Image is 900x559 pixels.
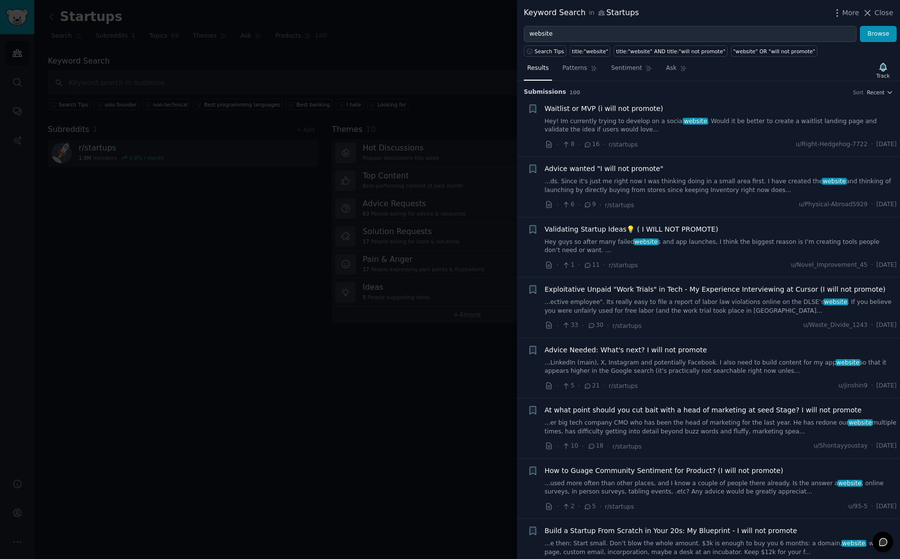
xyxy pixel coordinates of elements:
[545,238,897,255] a: Hey guys so after many failedwebsites and app launches, I think the biggest reason is I’m creatin...
[853,89,864,96] div: Sort
[545,405,862,415] a: At what point should you cut bait with a head of marketing at seed Stage? I will not promote
[562,382,574,390] span: 5
[871,382,873,390] span: ·
[562,502,574,511] span: 2
[836,359,860,366] span: website
[578,501,580,512] span: ·
[545,345,707,355] a: Advice Needed: What's next? I will not promote
[731,45,817,57] a: "website" OR "will not promote"
[562,261,574,270] span: 1
[877,321,897,330] span: [DATE]
[871,442,873,451] span: ·
[613,322,642,329] span: r/startups
[578,200,580,210] span: ·
[545,284,886,295] a: Exploitative Unpaid "Work Trials" in Tech - My Experience Interviewing at Cursor (I will not prom...
[545,104,664,114] a: Waitlist or MVP (i will not promote)
[545,539,897,557] a: ...e then: Start small. Don’t blow the whole amount. $3k is enough to buy you 6 months: a domain,...
[605,503,634,510] span: r/startups
[583,200,596,209] span: 9
[609,383,638,389] span: r/startups
[545,419,897,436] a: ...er big tech company CMO who has been the head of marketing for the last year. He has redone ou...
[545,466,783,476] a: How to Guage Community Sentiment for Product? (I will not promote)
[583,502,596,511] span: 5
[832,8,859,18] button: More
[582,441,584,451] span: ·
[527,64,549,73] span: Results
[562,321,578,330] span: 33
[871,200,873,209] span: ·
[570,89,580,95] span: 100
[559,61,600,81] a: Patterns
[796,140,868,149] span: u/Right-Hedgehog-7722
[608,61,656,81] a: Sentiment
[524,88,566,97] span: Submission s
[607,441,609,451] span: ·
[822,178,847,185] span: website
[557,200,558,210] span: ·
[524,61,552,81] a: Results
[582,321,584,331] span: ·
[600,501,601,512] span: ·
[578,381,580,391] span: ·
[877,502,897,511] span: [DATE]
[562,140,574,149] span: 8
[545,298,897,315] a: ...ective employee". Its really easy to file a report of labor law violations online on the DLSE’...
[871,321,873,330] span: ·
[663,61,690,81] a: Ask
[603,381,605,391] span: ·
[524,7,639,19] div: Keyword Search Startups
[838,382,868,390] span: u/jinshin9
[837,480,862,487] span: website
[524,45,566,57] button: Search Tips
[603,260,605,270] span: ·
[535,48,564,55] span: Search Tips
[803,321,868,330] span: u/Waste_Divide_1243
[842,8,859,18] span: More
[666,64,677,73] span: Ask
[799,200,868,209] span: u/Physical-Abroad5929
[867,89,884,96] span: Recent
[545,359,897,376] a: ...LinkedIn (main), X, Instagram and potentially Facebook. I also need to build content for my ap...
[877,140,897,149] span: [DATE]
[557,441,558,451] span: ·
[557,260,558,270] span: ·
[562,64,587,73] span: Patterns
[587,321,603,330] span: 30
[814,442,868,451] span: u/Shontayyoustay
[877,72,890,79] div: Track
[557,321,558,331] span: ·
[867,89,893,96] button: Recent
[578,260,580,270] span: ·
[583,261,600,270] span: 11
[545,526,797,536] a: Build a Startup From Scratch in Your 20s: My Blueprint - I will not promote
[877,382,897,390] span: [DATE]
[557,139,558,150] span: ·
[600,200,601,210] span: ·
[683,118,708,125] span: website
[607,321,609,331] span: ·
[557,501,558,512] span: ·
[871,502,873,511] span: ·
[848,419,873,426] span: website
[613,443,642,450] span: r/startups
[862,8,893,18] button: Close
[871,140,873,149] span: ·
[605,202,634,209] span: r/startups
[572,48,608,55] div: title:"website"
[875,8,893,18] span: Close
[562,200,574,209] span: 6
[545,117,897,134] a: Hey! Im currently trying to develop on a socialwebsite. Would it be better to create a waitlist l...
[545,224,718,235] a: Validating Startup Ideas💡 ( I WILL NOT PROMOTE)
[603,139,605,150] span: ·
[877,442,897,451] span: [DATE]
[873,60,893,81] button: Track
[871,261,873,270] span: ·
[545,164,664,174] span: Advice wanted "I will not promote"
[570,45,610,57] a: title:"website"
[583,140,600,149] span: 16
